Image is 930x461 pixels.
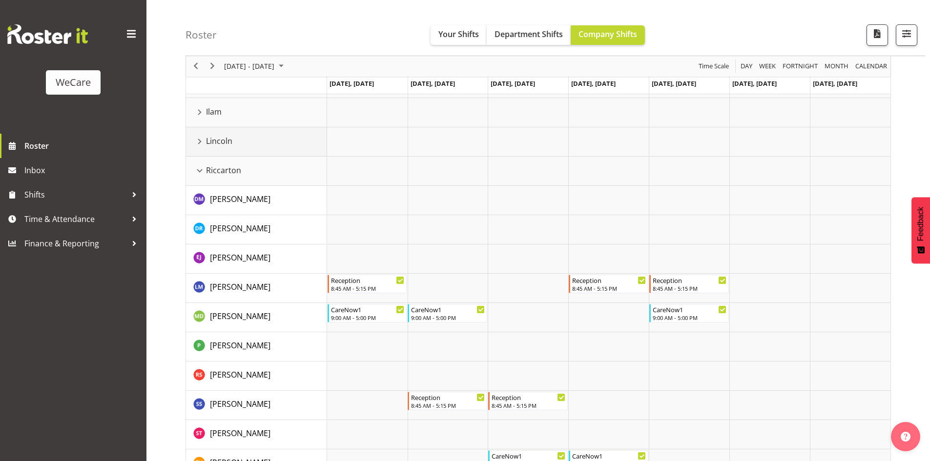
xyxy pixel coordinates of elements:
span: [PERSON_NAME] [210,252,270,263]
td: Lainie Montgomery resource [186,274,327,303]
span: Company Shifts [579,29,637,40]
div: Marie-Claire Dickson-Bakker"s event - CareNow1 Begin From Friday, October 10, 2025 at 9:00:00 AM ... [649,304,729,322]
span: Time & Attendance [24,212,127,226]
div: CareNow1 [411,304,485,314]
span: [PERSON_NAME] [210,194,270,204]
div: October 06 - 12, 2025 [221,56,289,77]
span: [PERSON_NAME] [210,311,270,321]
button: October 2025 [223,60,288,73]
div: 9:00 AM - 5:00 PM [653,314,726,321]
button: Next [206,60,219,73]
div: Marie-Claire Dickson-Bakker"s event - CareNow1 Begin From Monday, October 6, 2025 at 9:00:00 AM G... [328,304,407,322]
a: [PERSON_NAME] [210,252,270,263]
img: Rosterit website logo [7,24,88,44]
div: 9:00 AM - 5:00 PM [331,314,405,321]
div: CareNow1 [572,451,646,461]
div: 8:45 AM - 5:15 PM [653,284,726,292]
td: Simone Turner resource [186,420,327,449]
button: Timeline Day [739,60,754,73]
span: Your Shifts [438,29,479,40]
td: Riccarton resource [186,157,327,186]
span: Shifts [24,187,127,202]
div: Reception [331,275,405,285]
td: Deepti Mahajan resource [186,186,327,215]
div: Savanna Samson"s event - Reception Begin From Tuesday, October 7, 2025 at 8:45:00 AM GMT+13:00 En... [408,392,487,410]
button: Timeline Month [823,60,850,73]
span: Lincoln [206,135,232,147]
a: [PERSON_NAME] [210,427,270,439]
div: Lainie Montgomery"s event - Reception Begin From Monday, October 6, 2025 at 8:45:00 AM GMT+13:00 ... [328,275,407,293]
div: Lainie Montgomery"s event - Reception Begin From Thursday, October 9, 2025 at 8:45:00 AM GMT+13:0... [569,275,648,293]
button: Company Shifts [571,25,645,45]
span: Fortnight [782,60,819,73]
div: CareNow1 [492,451,565,461]
a: [PERSON_NAME] [210,281,270,293]
span: [DATE], [DATE] [330,79,374,88]
div: Reception [653,275,726,285]
td: Lincoln resource [186,127,327,157]
span: [PERSON_NAME] [210,399,270,409]
span: [DATE], [DATE] [491,79,535,88]
button: Your Shifts [431,25,487,45]
div: CareNow1 [653,304,726,314]
td: Rhianne Sharples resource [186,361,327,391]
span: [PERSON_NAME] [210,369,270,380]
div: 8:45 AM - 5:15 PM [411,401,485,409]
button: Timeline Week [758,60,778,73]
span: Department Shifts [495,29,563,40]
button: Download a PDF of the roster according to the set date range. [867,24,888,46]
div: 8:45 AM - 5:15 PM [492,401,565,409]
span: Finance & Reporting [24,236,127,251]
a: [PERSON_NAME] [210,222,270,234]
span: Inbox [24,163,142,178]
button: Feedback - Show survey [911,197,930,263]
span: Time Scale [698,60,730,73]
td: Marie-Claire Dickson-Bakker resource [186,303,327,332]
div: Reception [572,275,646,285]
a: [PERSON_NAME] [210,369,270,381]
span: Feedback [916,207,925,241]
button: Previous [189,60,203,73]
span: Day [740,60,753,73]
div: 8:45 AM - 5:15 PM [331,284,405,292]
td: Ilam resource [186,98,327,127]
div: 8:45 AM - 5:15 PM [572,284,646,292]
button: Filter Shifts [896,24,917,46]
div: 9:00 AM - 5:00 PM [411,314,485,321]
div: Marie-Claire Dickson-Bakker"s event - CareNow1 Begin From Tuesday, October 7, 2025 at 9:00:00 AM ... [408,304,487,322]
span: [DATE], [DATE] [571,79,616,88]
span: [DATE], [DATE] [732,79,777,88]
a: [PERSON_NAME] [210,193,270,205]
button: Department Shifts [487,25,571,45]
span: Week [758,60,777,73]
div: previous period [187,56,204,77]
span: [DATE], [DATE] [652,79,696,88]
td: Savanna Samson resource [186,391,327,420]
div: Lainie Montgomery"s event - Reception Begin From Friday, October 10, 2025 at 8:45:00 AM GMT+13:00... [649,275,729,293]
span: Month [824,60,849,73]
span: Ilam [206,106,222,118]
div: next period [204,56,221,77]
span: calendar [854,60,888,73]
a: [PERSON_NAME] [210,340,270,351]
div: Reception [411,392,485,402]
button: Time Scale [697,60,731,73]
button: Fortnight [781,60,820,73]
div: Savanna Samson"s event - Reception Begin From Wednesday, October 8, 2025 at 8:45:00 AM GMT+13:00 ... [488,392,568,410]
td: Ella Jarvis resource [186,244,327,274]
span: Riccarton [206,164,241,176]
h4: Roster [186,29,217,40]
div: CareNow1 [331,304,405,314]
a: [PERSON_NAME] [210,310,270,322]
button: Month [854,60,889,73]
div: Reception [492,392,565,402]
img: help-xxl-2.png [901,432,910,441]
td: Deepti Raturi resource [186,215,327,244]
td: Pooja Prabhu resource [186,332,327,361]
span: Roster [24,139,142,153]
span: [PERSON_NAME] [210,281,270,292]
span: [DATE], [DATE] [813,79,857,88]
